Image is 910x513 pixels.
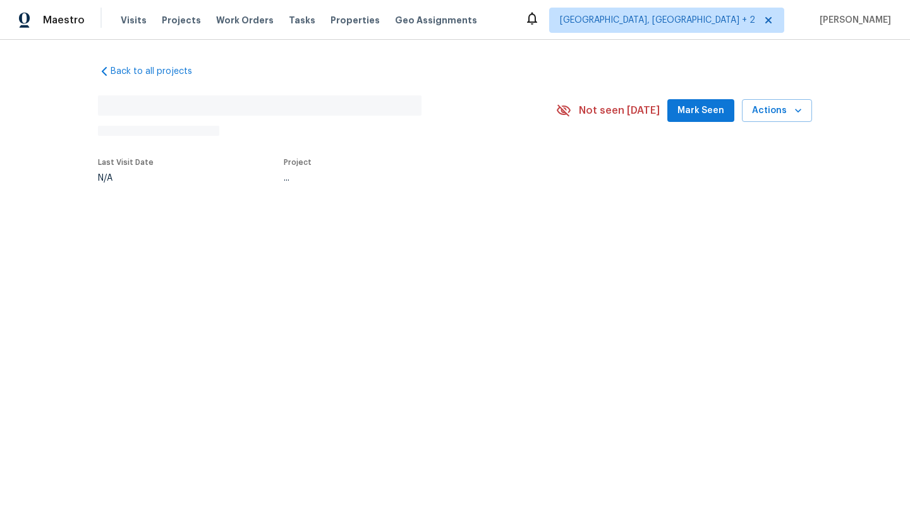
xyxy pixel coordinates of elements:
[579,104,660,117] span: Not seen [DATE]
[43,14,85,27] span: Maestro
[752,103,802,119] span: Actions
[284,174,526,183] div: ...
[98,159,154,166] span: Last Visit Date
[284,159,312,166] span: Project
[677,103,724,119] span: Mark Seen
[98,174,154,183] div: N/A
[331,14,380,27] span: Properties
[815,14,891,27] span: [PERSON_NAME]
[667,99,734,123] button: Mark Seen
[216,14,274,27] span: Work Orders
[742,99,812,123] button: Actions
[162,14,201,27] span: Projects
[560,14,755,27] span: [GEOGRAPHIC_DATA], [GEOGRAPHIC_DATA] + 2
[395,14,477,27] span: Geo Assignments
[289,16,315,25] span: Tasks
[121,14,147,27] span: Visits
[98,65,219,78] a: Back to all projects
